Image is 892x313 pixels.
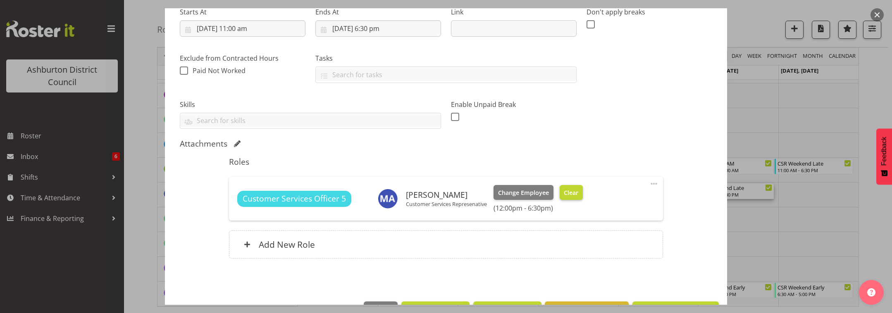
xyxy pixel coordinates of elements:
label: Ends At [315,7,441,17]
label: Starts At [180,7,305,17]
input: Click to select... [315,20,441,37]
label: Don't apply breaks [587,7,712,17]
input: Search for skills [180,114,441,127]
h6: [PERSON_NAME] [406,190,487,199]
span: Customer Services Officer 5 [243,193,346,205]
button: Change Employee [494,185,553,200]
input: Click to select... [180,20,305,37]
span: Feedback [880,137,888,166]
button: Feedback - Show survey [876,128,892,185]
label: Tasks [315,53,577,63]
h5: Roles [229,157,663,167]
label: Exclude from Contracted Hours [180,53,305,63]
span: Clear [564,188,578,197]
img: megan-allott7055.jpg [378,189,398,209]
input: Search for tasks [316,68,576,81]
img: help-xxl-2.png [867,288,875,296]
button: Clear [560,185,583,200]
h6: Add New Role [259,239,315,250]
span: Paid Not Worked [193,66,246,75]
h6: (12:00pm - 6:30pm) [494,204,583,212]
label: Enable Unpaid Break [451,100,577,109]
p: Customer Services Represenative [406,201,487,207]
label: Link [451,7,577,17]
label: Skills [180,100,441,109]
h5: Attachments [180,139,227,149]
span: Change Employee [498,188,549,197]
